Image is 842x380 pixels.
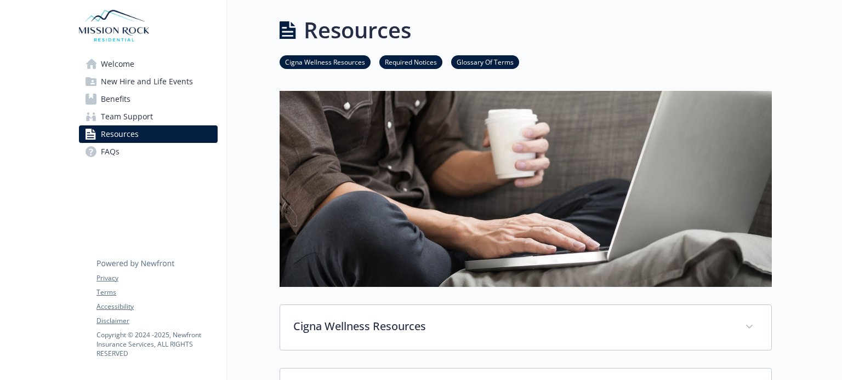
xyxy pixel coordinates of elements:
[280,305,771,350] div: Cigna Wellness Resources
[79,143,218,160] a: FAQs
[79,55,218,73] a: Welcome
[79,125,218,143] a: Resources
[79,73,218,90] a: New Hire and Life Events
[79,90,218,108] a: Benefits
[101,90,130,108] span: Benefits
[304,14,411,47] h1: Resources
[101,73,193,90] span: New Hire and Life Events
[96,316,217,326] a: Disclaimer
[451,56,519,67] a: Glossary Of Terms
[101,125,139,143] span: Resources
[293,318,732,335] p: Cigna Wellness Resources
[280,56,371,67] a: Cigna Wellness Resources
[96,302,217,312] a: Accessibility
[96,330,217,358] p: Copyright © 2024 - 2025 , Newfront Insurance Services, ALL RIGHTS RESERVED
[101,108,153,125] span: Team Support
[280,91,772,287] img: resources page banner
[379,56,442,67] a: Required Notices
[101,55,134,73] span: Welcome
[79,108,218,125] a: Team Support
[96,273,217,283] a: Privacy
[101,143,120,160] span: FAQs
[96,287,217,297] a: Terms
